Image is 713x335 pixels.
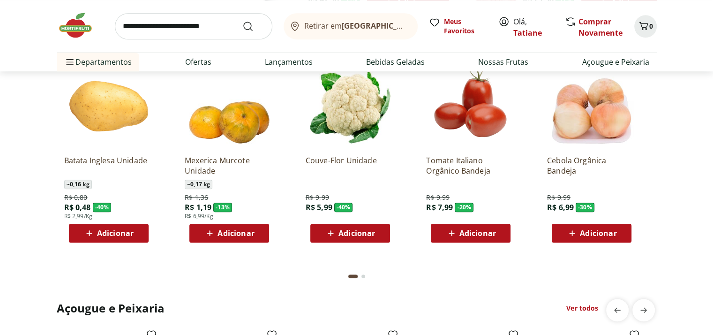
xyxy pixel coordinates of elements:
button: Current page from fs-carousel [346,265,360,288]
span: - 30 % [576,203,594,212]
span: R$ 6,99 [547,202,574,213]
span: - 13 % [213,203,232,212]
a: Nossas Frutas [478,56,528,68]
img: Couve-Flor Unidade [306,59,395,148]
a: Meus Favoritos [429,17,487,36]
span: R$ 1,36 [185,193,208,202]
a: Lançamentos [265,56,313,68]
button: Adicionar [69,224,149,243]
span: Adicionar [580,229,616,237]
span: R$ 7,99 [426,202,453,213]
a: Cebola Orgânica Bandeja [547,155,636,176]
img: Mexerica Murcote Unidade [185,59,274,148]
img: Cebola Orgânica Bandeja [547,59,636,148]
span: Adicionar [459,229,496,237]
button: Adicionar [189,224,269,243]
img: Batata Inglesa Unidade [64,59,153,148]
button: Menu [64,51,75,73]
span: R$ 0,80 [64,193,88,202]
a: Mexerica Murcote Unidade [185,155,274,176]
span: Retirar em [304,22,408,30]
span: Meus Favoritos [444,17,487,36]
button: Adicionar [310,224,390,243]
span: 0 [649,22,653,30]
button: Submit Search [242,21,265,32]
button: Adicionar [552,224,631,243]
span: - 20 % [455,203,473,212]
b: [GEOGRAPHIC_DATA]/[GEOGRAPHIC_DATA] [342,21,500,31]
span: - 40 % [93,203,112,212]
span: Olá, [513,16,555,38]
a: Comprar Novamente [578,16,623,38]
span: ~ 0,16 kg [64,180,92,189]
span: Adicionar [97,229,134,237]
span: R$ 6,99/Kg [185,213,213,220]
span: R$ 1,19 [185,202,211,213]
button: next [632,299,655,321]
a: Couve-Flor Unidade [306,155,395,176]
img: Tomate Italiano Orgânico Bandeja [426,59,515,148]
span: R$ 9,99 [426,193,450,202]
a: Bebidas Geladas [366,56,425,68]
span: Adicionar [338,229,375,237]
span: R$ 2,99/Kg [64,213,93,220]
button: Carrinho [634,15,657,38]
a: Tatiane [513,28,542,38]
input: search [115,13,272,39]
span: R$ 9,99 [306,193,329,202]
button: Adicionar [431,224,510,243]
span: R$ 9,99 [547,193,570,202]
a: Batata Inglesa Unidade [64,155,153,176]
a: Tomate Italiano Orgânico Bandeja [426,155,515,176]
span: - 40 % [334,203,353,212]
span: R$ 0,48 [64,202,91,213]
span: Departamentos [64,51,132,73]
img: Hortifruti [57,11,104,39]
a: Ver todos [566,304,598,313]
span: ~ 0,17 kg [185,180,212,189]
button: Retirar em[GEOGRAPHIC_DATA]/[GEOGRAPHIC_DATA] [284,13,418,39]
span: Adicionar [218,229,254,237]
button: previous [606,299,629,321]
a: Açougue e Peixaria [582,56,649,68]
a: Ofertas [185,56,211,68]
button: Go to page 2 from fs-carousel [360,265,367,288]
span: R$ 5,99 [306,202,332,213]
h2: Açougue e Peixaria [57,301,165,316]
